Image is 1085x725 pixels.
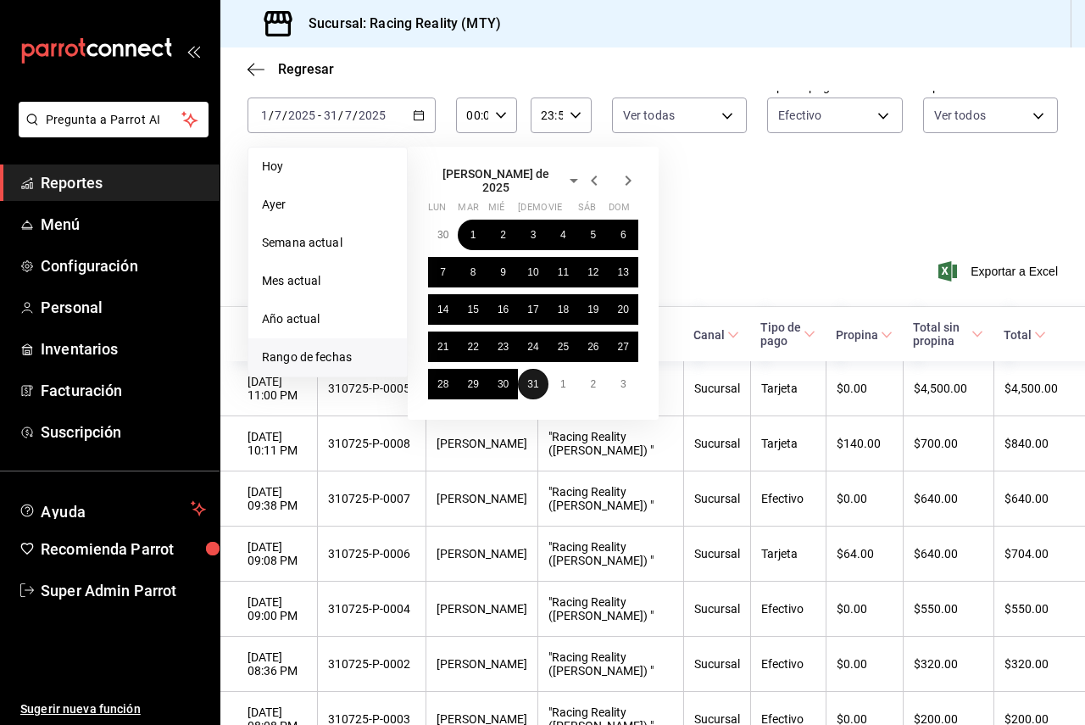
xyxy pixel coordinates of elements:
[1004,547,1058,560] div: $704.00
[609,369,638,399] button: 3 de agosto de 2025
[437,657,527,671] div: [PERSON_NAME]
[578,294,608,325] button: 19 de julio de 2025
[548,202,562,220] abbr: viernes
[318,109,321,122] span: -
[548,595,673,622] div: "Racing Reality ([PERSON_NAME]) "
[467,341,478,353] abbr: 22 de julio de 2025
[837,437,893,450] div: $140.00
[338,109,343,122] span: /
[518,220,548,250] button: 3 de julio de 2025
[328,547,415,560] div: 310725-P-0006
[1004,492,1058,505] div: $640.00
[458,220,487,250] button: 1 de julio de 2025
[587,266,598,278] abbr: 12 de julio de 2025
[761,547,815,560] div: Tarjeta
[1004,382,1058,395] div: $4,500.00
[498,378,509,390] abbr: 30 de julio de 2025
[437,229,448,241] abbr: 30 de junio de 2025
[609,202,630,220] abbr: domingo
[527,341,538,353] abbr: 24 de julio de 2025
[262,158,393,176] span: Hoy
[618,341,629,353] abbr: 27 de julio de 2025
[558,304,569,315] abbr: 18 de julio de 2025
[518,369,548,399] button: 31 de julio de 2025
[609,332,638,362] button: 27 de julio de 2025
[694,602,740,616] div: Sucursal
[458,332,487,362] button: 22 de julio de 2025
[428,257,458,287] button: 7 de julio de 2025
[488,332,518,362] button: 23 de julio de 2025
[328,437,415,450] div: 310725-P-0008
[837,547,893,560] div: $64.00
[437,341,448,353] abbr: 21 de julio de 2025
[587,341,598,353] abbr: 26 de julio de 2025
[262,310,393,328] span: Año actual
[428,332,458,362] button: 21 de julio de 2025
[609,294,638,325] button: 20 de julio de 2025
[560,378,566,390] abbr: 1 de agosto de 2025
[12,123,209,141] a: Pregunta a Parrot AI
[558,266,569,278] abbr: 11 de julio de 2025
[328,382,415,395] div: 310725-P-0005
[344,109,353,122] input: --
[837,492,893,505] div: $0.00
[488,369,518,399] button: 30 de julio de 2025
[295,14,501,34] h3: Sucursal: Racing Reality (MTY)
[618,266,629,278] abbr: 13 de julio de 2025
[694,657,740,671] div: Sucursal
[19,102,209,137] button: Pregunta a Parrot AI
[578,332,608,362] button: 26 de julio de 2025
[437,602,527,616] div: [PERSON_NAME]
[578,369,608,399] button: 2 de agosto de 2025
[488,294,518,325] button: 16 de julio de 2025
[358,109,387,122] input: ----
[694,492,740,505] div: Sucursal
[440,266,446,278] abbr: 7 de julio de 2025
[470,266,476,278] abbr: 8 de julio de 2025
[693,328,739,342] span: Canal
[488,257,518,287] button: 9 de julio de 2025
[548,220,578,250] button: 4 de julio de 2025
[498,304,509,315] abbr: 16 de julio de 2025
[694,382,740,395] div: Sucursal
[527,304,538,315] abbr: 17 de julio de 2025
[488,220,518,250] button: 2 de julio de 2025
[41,499,184,519] span: Ayuda
[760,321,815,348] span: Tipo de pago
[560,229,566,241] abbr: 4 de julio de 2025
[428,167,584,194] button: [PERSON_NAME] de 2025
[186,44,200,58] button: open_drawer_menu
[248,485,307,512] div: [DATE] 09:38 PM
[458,202,478,220] abbr: martes
[428,220,458,250] button: 30 de junio de 2025
[470,229,476,241] abbr: 1 de julio de 2025
[548,332,578,362] button: 25 de julio de 2025
[428,294,458,325] button: 14 de julio de 2025
[548,650,673,678] div: "Racing Reality ([PERSON_NAME]) "
[428,369,458,399] button: 28 de julio de 2025
[837,602,893,616] div: $0.00
[353,109,358,122] span: /
[248,650,307,678] div: [DATE] 08:36 PM
[623,107,675,124] span: Ver todas
[41,579,206,602] span: Super Admin Parrot
[488,202,504,220] abbr: miércoles
[248,375,307,402] div: [DATE] 11:00 PM
[548,257,578,287] button: 11 de julio de 2025
[248,430,307,457] div: [DATE] 10:11 PM
[694,437,740,450] div: Sucursal
[914,657,983,671] div: $320.00
[913,321,983,348] span: Total sin propina
[46,111,182,129] span: Pregunta a Parrot AI
[836,328,893,342] span: Propina
[578,202,596,220] abbr: sábado
[458,294,487,325] button: 15 de julio de 2025
[548,369,578,399] button: 1 de agosto de 2025
[269,109,274,122] span: /
[914,382,983,395] div: $4,500.00
[548,294,578,325] button: 18 de julio de 2025
[437,378,448,390] abbr: 28 de julio de 2025
[837,382,893,395] div: $0.00
[500,229,506,241] abbr: 2 de julio de 2025
[328,492,415,505] div: 310725-P-0007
